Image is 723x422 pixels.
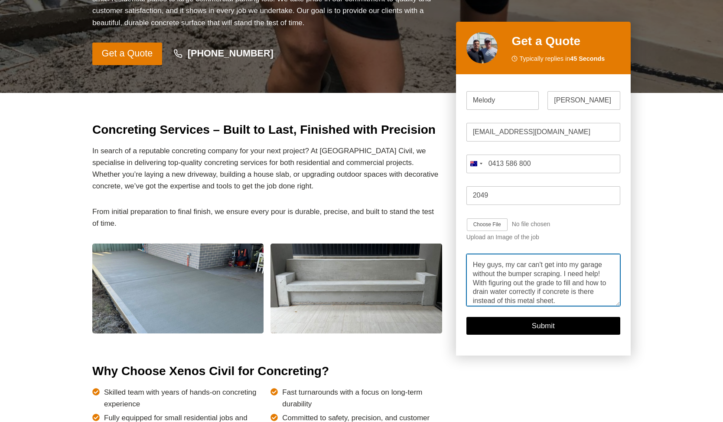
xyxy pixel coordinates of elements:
[466,155,620,173] input: Mobile
[282,386,442,410] span: Fast turnarounds with a focus on long-term durability
[166,44,282,64] a: [PHONE_NUMBER]
[92,362,442,380] h2: Why Choose Xenos Civil for Concreting?
[511,32,620,50] h2: Get a Quote
[570,55,605,62] strong: 45 Seconds
[466,155,485,173] button: Selected country
[466,186,620,205] input: Post Code: E.g 2000
[92,206,442,229] p: From initial preparation to final finish, we ensure every pour is durable, precise, and built to ...
[104,386,264,410] span: Skilled team with years of hands-on concreting experience
[519,54,605,64] span: Typically replies in
[102,46,153,61] span: Get a Quote
[466,234,620,241] div: Upload an Image of the job
[466,317,620,335] button: Submit
[188,48,274,59] strong: [PHONE_NUMBER]
[92,145,442,192] p: In search of a reputable concreting company for your next project? At [GEOGRAPHIC_DATA] Civil, we...
[466,91,539,110] input: First Name
[92,121,442,139] h2: Concreting Services – Built to Last, Finished with Precision
[92,43,162,65] a: Get a Quote
[547,91,620,110] input: Last Name
[466,123,620,142] input: Email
